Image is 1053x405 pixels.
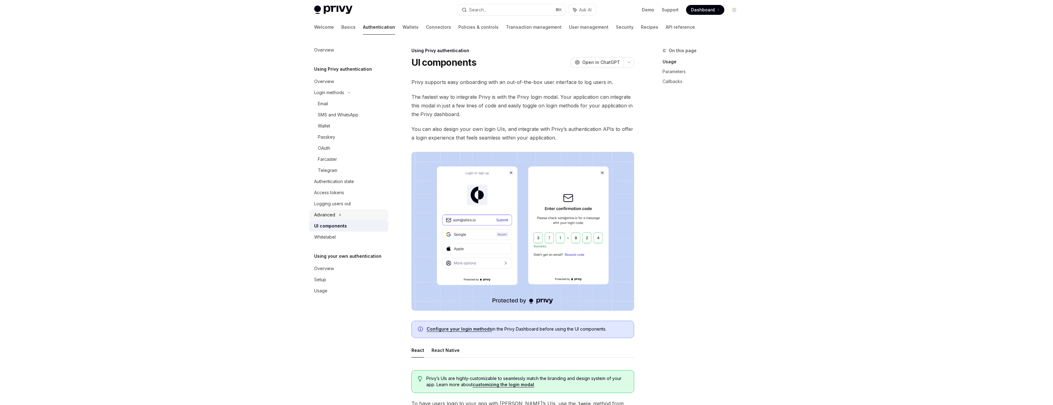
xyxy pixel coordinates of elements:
button: Toggle dark mode [729,5,739,15]
div: Overview [314,265,334,272]
div: Advanced [314,211,335,219]
div: Logging users out [314,200,351,207]
a: Callbacks [663,77,744,86]
span: On this page [669,47,697,54]
a: Passkey [309,132,388,143]
a: Security [616,20,634,35]
a: Support [662,7,679,13]
a: Farcaster [309,154,388,165]
button: React [411,343,424,357]
span: The fastest way to integrate Privy is with the Privy login modal. Your application can integrate ... [411,93,634,119]
h5: Using Privy authentication [314,65,372,73]
a: OAuth [309,143,388,154]
div: Wallet [318,122,330,130]
div: Telegram [318,167,337,174]
a: Overview [309,263,388,274]
a: Email [309,98,388,109]
a: Usage [663,57,744,67]
span: You can also design your own login UIs, and integrate with Privy’s authentication APIs to offer a... [411,125,634,142]
div: Setup [314,276,326,283]
svg: Tip [418,376,422,382]
button: Open in ChatGPT [571,57,624,68]
a: Transaction management [506,20,562,35]
div: Using Privy authentication [411,48,634,54]
a: Wallets [402,20,419,35]
img: images/Onboard.png [411,152,634,311]
div: Search... [469,6,486,14]
div: Access tokens [314,189,344,196]
span: Ask AI [579,7,592,13]
div: Passkey [318,133,335,141]
a: Logging users out [309,198,388,209]
h1: UI components [411,57,476,68]
a: SMS and WhatsApp [309,109,388,120]
a: Wallet [309,120,388,132]
div: Overview [314,78,334,85]
button: React Native [432,343,460,357]
a: UI components [309,220,388,232]
a: Whitelabel [309,232,388,243]
a: API reference [666,20,695,35]
button: Ask AI [569,4,596,15]
a: Authentication [363,20,395,35]
a: customizing the login modal [473,382,534,387]
a: Demo [642,7,654,13]
span: Dashboard [691,7,715,13]
a: User management [569,20,609,35]
div: SMS and WhatsApp [318,111,358,119]
img: light logo [314,6,352,14]
div: Authentication state [314,178,354,185]
div: Email [318,100,328,107]
h5: Using your own authentication [314,253,381,260]
a: Usage [309,285,388,296]
a: Configure your login methods [427,326,492,332]
a: Recipes [641,20,658,35]
a: Telegram [309,165,388,176]
span: Privy supports easy onboarding with an out-of-the-box user interface to log users in. [411,78,634,86]
a: Overview [309,76,388,87]
div: UI components [314,222,347,230]
svg: Info [418,327,424,333]
span: Open in ChatGPT [582,59,620,65]
span: ⌘ K [555,7,562,12]
a: Policies & controls [458,20,499,35]
a: Connectors [426,20,451,35]
a: Parameters [663,67,744,77]
div: Usage [314,287,327,294]
a: Access tokens [309,187,388,198]
div: Whitelabel [314,233,336,241]
a: Dashboard [686,5,724,15]
a: Authentication state [309,176,388,187]
span: Privy’s UIs are highly-customizable to seamlessly match the branding and design system of your ap... [426,375,627,388]
div: Overview [314,46,334,54]
a: Overview [309,44,388,56]
a: Basics [341,20,356,35]
span: in the Privy Dashboard before using the UI components. [427,326,628,332]
div: OAuth [318,144,330,152]
div: Login methods [314,89,344,96]
a: Setup [309,274,388,285]
div: Farcaster [318,156,337,163]
a: Welcome [314,20,334,35]
button: Search...⌘K [457,4,566,15]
